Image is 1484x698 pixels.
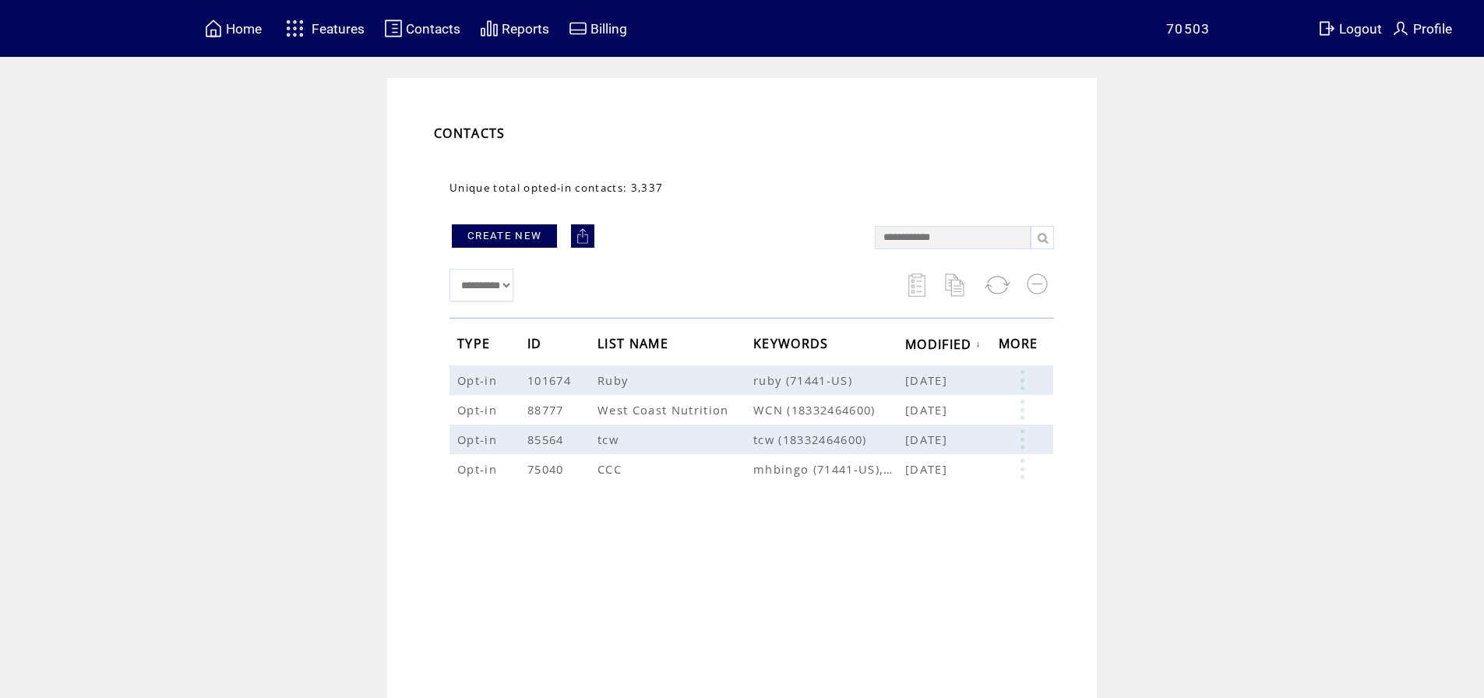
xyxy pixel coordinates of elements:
[457,432,501,447] span: Opt-in
[597,402,733,418] span: West Coast Nutrition
[905,432,951,447] span: [DATE]
[281,16,308,41] img: features.svg
[457,331,494,360] span: TYPE
[905,332,976,361] span: MODIFIED
[527,331,546,360] span: ID
[905,372,951,388] span: [DATE]
[457,461,501,477] span: Opt-in
[478,16,552,41] a: Reports
[753,402,905,418] span: WCN (18332464600)
[527,461,568,477] span: 75040
[753,339,833,348] a: KEYWORDS
[279,13,367,44] a: Features
[597,432,622,447] span: tcw
[566,16,629,41] a: Billing
[527,432,568,447] span: 85564
[1339,21,1382,37] span: Logout
[434,125,506,142] span: CONTACTS
[312,21,365,37] span: Features
[1315,16,1389,41] a: Logout
[449,181,663,195] span: Unique total opted-in contacts: 3,337
[753,432,905,447] span: tcw (18332464600)
[527,372,575,388] span: 101674
[1166,21,1211,37] span: 70503
[1413,21,1452,37] span: Profile
[905,339,982,348] a: MODIFIED↓
[597,339,672,348] a: LIST NAME
[457,402,501,418] span: Opt-in
[226,21,262,37] span: Home
[1317,19,1336,38] img: exit.svg
[999,331,1042,360] span: MORE
[204,19,223,38] img: home.svg
[527,402,568,418] span: 88777
[597,372,632,388] span: Ruby
[753,372,905,388] span: ruby (71441-US)
[202,16,264,41] a: Home
[406,21,460,37] span: Contacts
[457,372,501,388] span: Opt-in
[905,402,951,418] span: [DATE]
[597,461,626,477] span: CCC
[590,21,627,37] span: Billing
[753,331,833,360] span: KEYWORDS
[382,16,463,41] a: Contacts
[452,224,557,248] a: CREATE NEW
[905,461,951,477] span: [DATE]
[457,339,494,348] a: TYPE
[384,19,403,38] img: contacts.svg
[527,339,546,348] a: ID
[597,331,672,360] span: LIST NAME
[480,19,499,38] img: chart.svg
[1391,19,1410,38] img: profile.svg
[502,21,549,37] span: Reports
[569,19,587,38] img: creidtcard.svg
[1389,16,1454,41] a: Profile
[575,228,590,244] img: upload.png
[753,461,905,477] span: mhbingo (71441-US),CCC (71441-US)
